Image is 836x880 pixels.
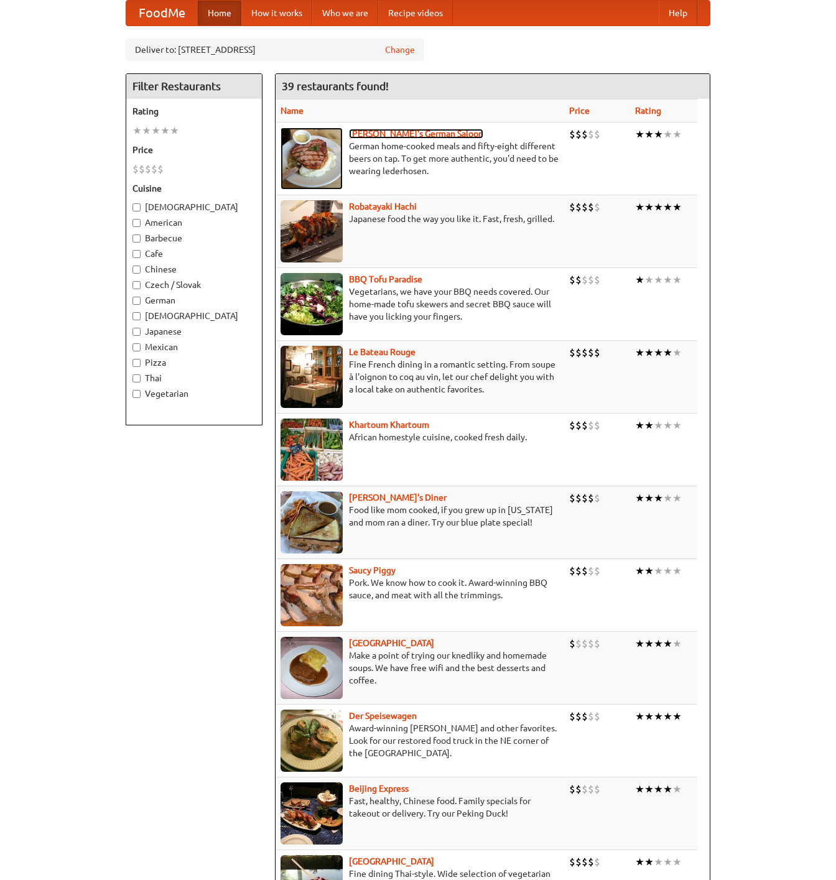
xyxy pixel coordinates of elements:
label: Barbecue [132,232,256,244]
input: Pizza [132,359,141,367]
img: robatayaki.jpg [281,200,343,262]
p: Make a point of trying our knedlíky and homemade soups. We have free wifi and the best desserts a... [281,649,559,687]
a: Saucy Piggy [349,565,396,575]
b: [PERSON_NAME]'s Diner [349,493,447,503]
a: FoodMe [126,1,198,25]
li: $ [151,162,157,176]
img: esthers.jpg [281,127,343,190]
li: ★ [635,200,644,214]
li: ★ [644,200,654,214]
label: [DEMOGRAPHIC_DATA] [132,310,256,322]
li: $ [582,491,588,505]
li: ★ [654,855,663,869]
a: Help [659,1,697,25]
li: $ [157,162,164,176]
li: $ [594,346,600,359]
ng-pluralize: 39 restaurants found! [282,80,389,92]
img: bateaurouge.jpg [281,346,343,408]
li: ★ [635,346,644,359]
img: tofuparadise.jpg [281,273,343,335]
label: German [132,294,256,307]
input: Barbecue [132,234,141,243]
h4: Filter Restaurants [126,74,262,99]
b: Khartoum Khartoum [349,420,429,430]
p: Fine French dining in a romantic setting. From soupe à l'oignon to coq au vin, let our chef delig... [281,358,559,396]
a: Beijing Express [349,784,409,794]
li: ★ [672,564,682,578]
li: ★ [663,346,672,359]
li: $ [588,564,594,578]
li: ★ [644,782,654,796]
li: $ [582,710,588,723]
li: ★ [672,346,682,359]
li: $ [575,200,582,214]
b: [GEOGRAPHIC_DATA] [349,856,434,866]
li: ★ [672,419,682,432]
li: $ [588,127,594,141]
a: BBQ Tofu Paradise [349,274,422,284]
label: [DEMOGRAPHIC_DATA] [132,201,256,213]
p: Pork. We know how to cook it. Award-winning BBQ sauce, and meat with all the trimmings. [281,577,559,601]
input: Czech / Slovak [132,281,141,289]
li: $ [582,273,588,287]
li: ★ [663,419,672,432]
a: Rating [635,106,661,116]
li: ★ [635,855,644,869]
li: $ [575,710,582,723]
li: ★ [663,200,672,214]
li: $ [582,637,588,651]
div: Deliver to: [STREET_ADDRESS] [126,39,424,61]
li: $ [575,637,582,651]
li: $ [594,782,600,796]
li: $ [575,127,582,141]
a: Le Bateau Rouge [349,347,416,357]
li: ★ [672,855,682,869]
a: How it works [241,1,312,25]
a: Recipe videos [378,1,453,25]
li: ★ [663,637,672,651]
a: Der Speisewagen [349,711,417,721]
li: $ [569,200,575,214]
li: $ [575,782,582,796]
input: German [132,297,141,305]
label: Japanese [132,325,256,338]
label: Czech / Slovak [132,279,256,291]
li: ★ [672,637,682,651]
li: ★ [663,855,672,869]
img: czechpoint.jpg [281,637,343,699]
li: $ [569,564,575,578]
li: $ [569,491,575,505]
li: ★ [635,637,644,651]
li: ★ [644,419,654,432]
li: $ [582,127,588,141]
p: Vegetarians, we have your BBQ needs covered. Our home-made tofu skewers and secret BBQ sauce will... [281,285,559,323]
li: ★ [644,710,654,723]
li: $ [594,419,600,432]
li: ★ [654,200,663,214]
input: Vegetarian [132,390,141,398]
li: ★ [654,273,663,287]
li: ★ [160,124,170,137]
li: ★ [635,782,644,796]
p: Japanese food the way you like it. Fast, fresh, grilled. [281,213,559,225]
li: ★ [663,564,672,578]
b: [GEOGRAPHIC_DATA] [349,638,434,648]
li: ★ [635,273,644,287]
input: [DEMOGRAPHIC_DATA] [132,312,141,320]
li: ★ [663,127,672,141]
li: ★ [644,564,654,578]
p: Award-winning [PERSON_NAME] and other favorites. Look for our restored food truck in the NE corne... [281,722,559,759]
li: $ [569,710,575,723]
li: ★ [663,491,672,505]
a: [PERSON_NAME]'s German Saloon [349,129,483,139]
li: ★ [644,855,654,869]
img: beijing.jpg [281,782,343,845]
p: Food like mom cooked, if you grew up in [US_STATE] and mom ran a diner. Try our blue plate special! [281,504,559,529]
p: Fast, healthy, Chinese food. Family specials for takeout or delivery. Try our Peking Duck! [281,795,559,820]
li: ★ [644,273,654,287]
